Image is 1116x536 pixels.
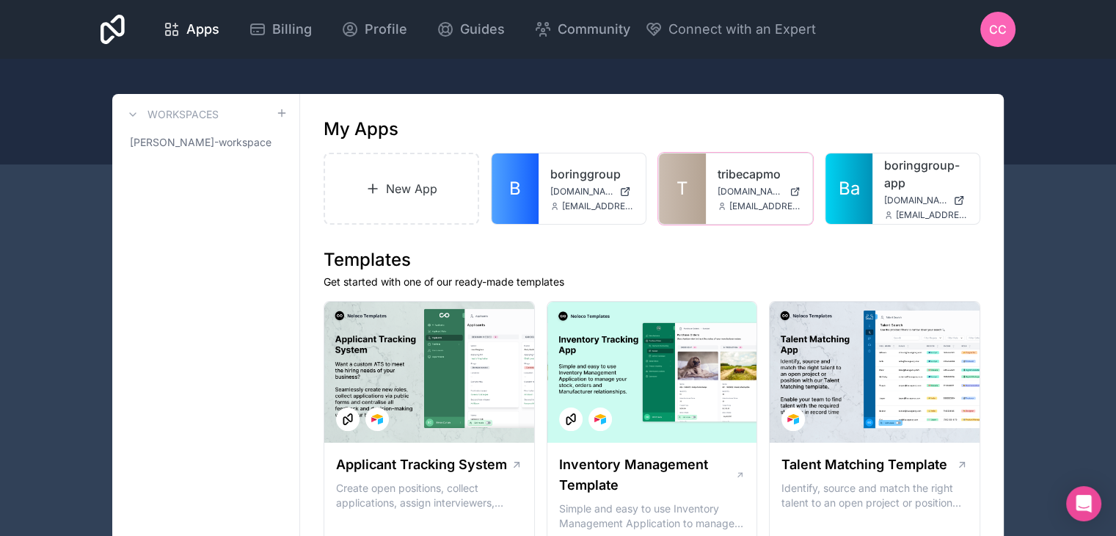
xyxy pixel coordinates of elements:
[1066,486,1101,521] div: Open Intercom Messenger
[336,454,507,475] h1: Applicant Tracking System
[329,13,419,46] a: Profile
[365,19,407,40] span: Profile
[371,413,383,425] img: Airtable Logo
[884,195,968,206] a: [DOMAIN_NAME]
[676,177,688,200] span: T
[272,19,312,40] span: Billing
[839,177,860,200] span: Ba
[336,481,522,510] p: Create open positions, collect applications, assign interviewers, centralise candidate feedback a...
[509,177,521,200] span: B
[668,19,816,40] span: Connect with an Expert
[550,186,613,198] span: [DOMAIN_NAME]
[718,165,801,183] a: tribecapmo
[718,186,801,198] a: [DOMAIN_NAME]
[896,209,968,221] span: [EMAIL_ADDRESS][DOMAIN_NAME]
[460,19,505,40] span: Guides
[729,200,801,212] span: [EMAIL_ADDRESS][DOMAIN_NAME]
[124,129,288,156] a: [PERSON_NAME]-workspace
[324,117,398,141] h1: My Apps
[594,413,606,425] img: Airtable Logo
[659,153,706,224] a: T
[559,454,735,496] h1: Inventory Management Template
[645,19,816,40] button: Connect with an Expert
[130,135,271,150] span: [PERSON_NAME]-workspace
[124,106,219,123] a: Workspaces
[787,413,799,425] img: Airtable Logo
[781,454,947,475] h1: Talent Matching Template
[324,248,980,272] h1: Templates
[825,153,872,224] a: Ba
[559,501,745,531] p: Simple and easy to use Inventory Management Application to manage your stock, orders and Manufact...
[237,13,324,46] a: Billing
[718,186,784,198] span: [DOMAIN_NAME]
[550,165,634,183] a: boringgroup
[186,19,219,40] span: Apps
[425,13,517,46] a: Guides
[562,200,634,212] span: [EMAIL_ADDRESS][DOMAIN_NAME]
[147,107,219,122] h3: Workspaces
[324,275,980,289] p: Get started with one of our ready-made templates
[558,19,630,40] span: Community
[884,195,947,206] span: [DOMAIN_NAME]
[550,186,634,198] a: [DOMAIN_NAME]
[151,13,231,46] a: Apps
[781,481,968,510] p: Identify, source and match the right talent to an open project or position with our Talent Matchi...
[989,21,1007,38] span: CC
[522,13,642,46] a: Community
[884,156,968,192] a: boringgroup-app
[492,153,539,224] a: B
[324,153,479,225] a: New App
